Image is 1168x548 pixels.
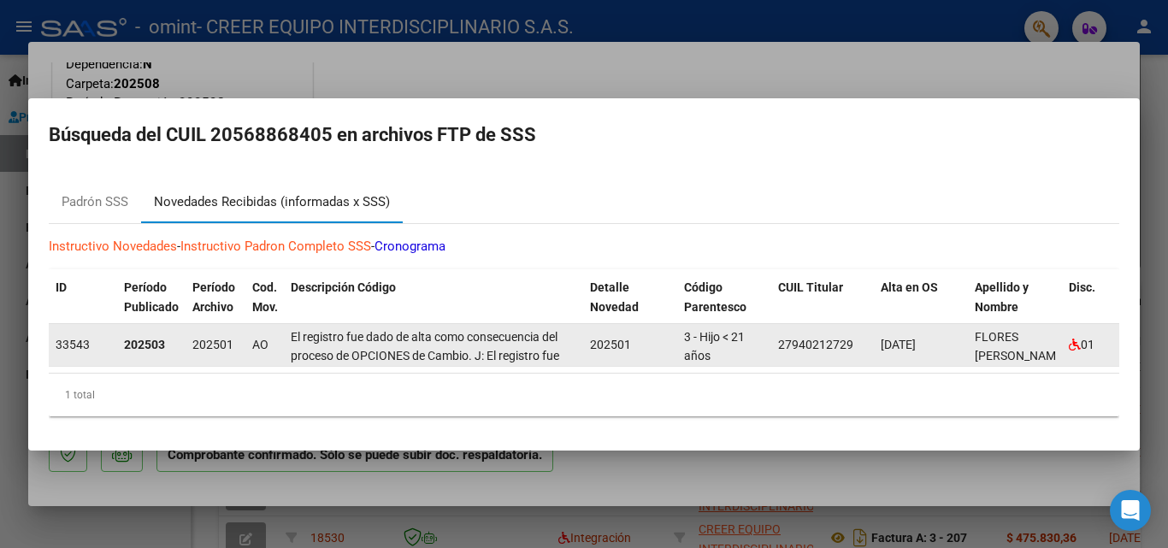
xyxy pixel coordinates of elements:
span: Período Archivo [192,280,235,314]
datatable-header-cell: ID [49,269,117,345]
span: 3 - Hijo < 21 años [684,330,745,363]
a: Instructivo Novedades [49,239,177,254]
span: Alta en OS [881,280,938,294]
span: Código Parentesco [684,280,746,314]
div: Open Intercom Messenger [1110,490,1151,531]
div: 27940212729 [778,335,853,355]
span: Cod. Mov. [252,280,278,314]
datatable-header-cell: Detalle Novedad [583,269,677,345]
p: - - [49,237,1119,256]
div: 1 total [49,374,1119,416]
datatable-header-cell: Descripción Código [284,269,583,345]
span: 202501 [192,338,233,351]
a: Cronograma [375,239,445,254]
span: El registro fue dado de alta como consecuencia del proceso de OPCIONES de Cambio. J: El registro ... [291,330,559,499]
span: Descripción Código [291,280,396,294]
datatable-header-cell: Período Publicado [117,269,186,345]
strong: 202503 [124,338,165,351]
h2: Búsqueda del CUIL 20568868405 en archivos FTP de SSS [49,119,1119,151]
datatable-header-cell: Período Archivo [186,269,245,345]
a: Instructivo Padron Completo SSS [180,239,371,254]
span: Disc. [1069,280,1095,294]
datatable-header-cell: Disc. [1062,269,1113,345]
span: 33543 [56,338,90,351]
span: CUIL Titular [778,280,843,294]
span: Detalle Novedad [590,280,639,314]
div: 01 [1069,335,1106,355]
datatable-header-cell: CUIL Titular [771,269,874,345]
span: [DATE] [881,338,916,351]
span: FLORES [PERSON_NAME] [975,330,1066,363]
datatable-header-cell: Cod. Mov. [245,269,284,345]
div: Novedades Recibidas (informadas x SSS) [154,192,390,212]
span: 202501 [590,338,631,351]
span: Apellido y Nombre [975,280,1029,314]
datatable-header-cell: Código Parentesco [677,269,771,345]
span: AO [252,338,268,351]
div: Padrón SSS [62,192,128,212]
datatable-header-cell: Alta en OS [874,269,968,345]
datatable-header-cell: Apellido y Nombre [968,269,1062,345]
span: Período Publicado [124,280,179,314]
span: ID [56,280,67,294]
